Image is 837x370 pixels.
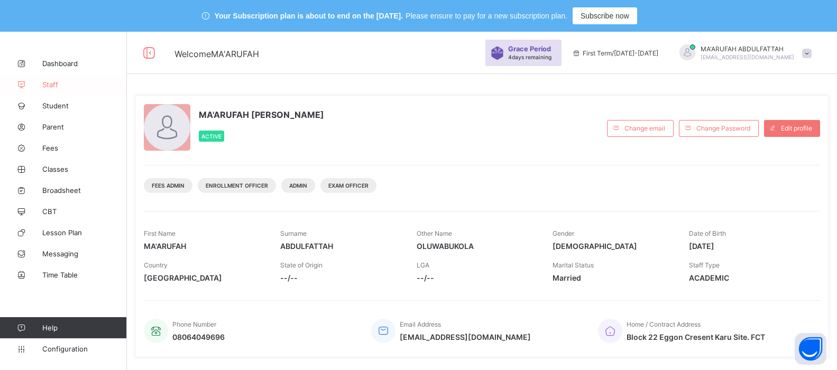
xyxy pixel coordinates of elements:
[627,332,765,341] span: Block 22 Eggon Cresent Karu Site. FCT
[689,261,720,269] span: Staff Type
[553,242,673,251] span: [DEMOGRAPHIC_DATA]
[553,273,673,282] span: Married
[696,124,750,132] span: Change Password
[42,249,127,258] span: Messaging
[689,273,810,282] span: ACADEMIC
[689,242,810,251] span: [DATE]
[172,320,216,328] span: Phone Number
[42,228,127,237] span: Lesson Plan
[42,101,127,110] span: Student
[144,229,176,237] span: First Name
[669,44,817,62] div: MA'ARUFAHABDULFATTAH
[42,59,127,68] span: Dashboard
[42,123,127,131] span: Parent
[689,229,726,237] span: Date of Birth
[417,229,452,237] span: Other Name
[199,109,324,120] span: MA'ARUFAH [PERSON_NAME]
[280,229,307,237] span: Surname
[572,49,658,57] span: session/term information
[201,133,222,140] span: Active
[553,261,594,269] span: Marital Status
[215,12,403,20] span: Your Subscription plan is about to end on the [DATE].
[280,273,401,282] span: --/--
[172,332,225,341] span: 08064049696
[701,54,794,60] span: [EMAIL_ADDRESS][DOMAIN_NAME]
[400,332,531,341] span: [EMAIL_ADDRESS][DOMAIN_NAME]
[627,320,701,328] span: Home / Contract Address
[417,261,429,269] span: LGA
[417,273,537,282] span: --/--
[781,124,812,132] span: Edit profile
[174,49,259,59] span: Welcome MA'ARUFAH
[491,47,504,60] img: sticker-purple.71386a28dfed39d6af7621340158ba97.svg
[42,271,127,279] span: Time Table
[289,182,307,189] span: Admin
[206,182,268,189] span: Enrollment Officer
[508,45,551,53] span: Grace Period
[400,320,441,328] span: Email Address
[508,54,551,60] span: 4 days remaining
[581,12,629,20] span: Subscribe now
[795,333,826,365] button: Open asap
[328,182,369,189] span: Exam Officer
[144,261,168,269] span: Country
[152,182,185,189] span: Fees Admin
[280,261,323,269] span: State of Origin
[624,124,665,132] span: Change email
[280,242,401,251] span: ABDULFATTAH
[42,186,127,195] span: Broadsheet
[406,12,567,20] span: Please ensure to pay for a new subscription plan.
[144,242,264,251] span: MA'ARUFAH
[42,144,127,152] span: Fees
[144,273,264,282] span: [GEOGRAPHIC_DATA]
[42,80,127,89] span: Staff
[42,165,127,173] span: Classes
[417,242,537,251] span: OLUWABUKOLA
[701,45,794,53] span: MA'ARUFAH ABDULFATTAH
[42,323,126,332] span: Help
[553,229,574,237] span: Gender
[42,207,127,216] span: CBT
[42,345,126,353] span: Configuration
